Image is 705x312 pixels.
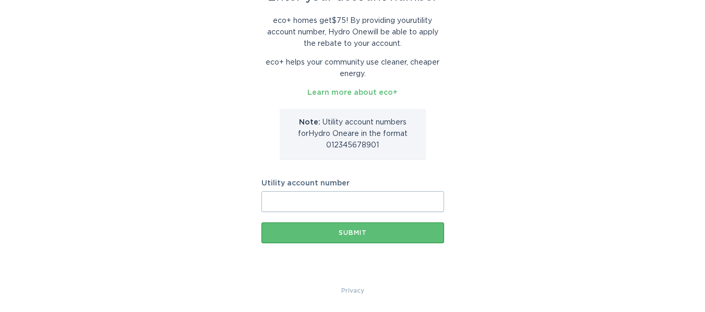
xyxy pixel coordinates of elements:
[299,119,320,126] strong: Note:
[307,89,398,96] a: Learn more about eco+
[261,15,444,49] p: eco+ homes get $75 ! By providing your utility account number , Hydro One will be able to apply t...
[341,285,364,296] a: Privacy Policy & Terms of Use
[261,57,444,80] p: eco+ helps your community use cleaner, cheaper energy.
[261,222,444,243] button: Submit
[261,180,444,187] label: Utility account number
[267,230,439,236] div: Submit
[288,117,418,151] p: Utility account number s for Hydro One are in the format 012345678901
